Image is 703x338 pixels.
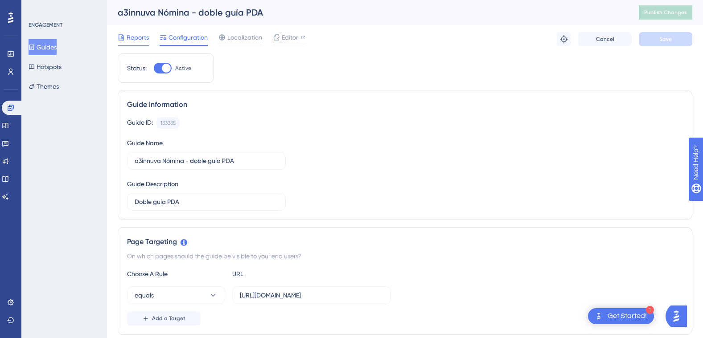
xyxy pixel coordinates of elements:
[282,32,298,43] span: Editor
[639,5,692,20] button: Publish Changes
[127,269,225,279] div: Choose A Rule
[232,269,330,279] div: URL
[127,251,683,261] div: On which pages should the guide be visible to your end users?
[127,236,683,247] div: Page Targeting
[608,311,647,321] div: Get Started!
[152,315,185,322] span: Add a Target
[29,39,57,55] button: Guides
[127,179,178,189] div: Guide Description
[646,306,654,314] div: 1
[593,311,604,322] img: launcher-image-alternative-text
[639,32,692,46] button: Save
[127,63,147,73] div: Status:
[659,36,672,43] span: Save
[588,308,654,324] div: Open Get Started! checklist, remaining modules: 1
[29,78,59,94] button: Themes
[127,286,225,304] button: equals
[21,2,56,13] span: Need Help?
[127,32,149,43] span: Reports
[127,138,163,148] div: Guide Name
[118,6,617,19] div: a3innuva Nómina - doble guía PDA
[578,32,632,46] button: Cancel
[135,197,278,207] input: Type your Guide’s Description here
[29,59,62,75] button: Hotspots
[127,99,683,110] div: Guide Information
[127,311,201,326] button: Add a Target
[596,36,614,43] span: Cancel
[644,9,687,16] span: Publish Changes
[127,117,153,129] div: Guide ID:
[175,65,191,72] span: Active
[160,119,176,126] div: 133335
[169,32,208,43] span: Configuration
[135,290,154,301] span: equals
[135,156,278,166] input: Type your Guide’s Name here
[29,21,62,29] div: ENGAGEMENT
[240,290,383,300] input: yourwebsite.com/path
[666,303,692,330] iframe: UserGuiding AI Assistant Launcher
[227,32,262,43] span: Localization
